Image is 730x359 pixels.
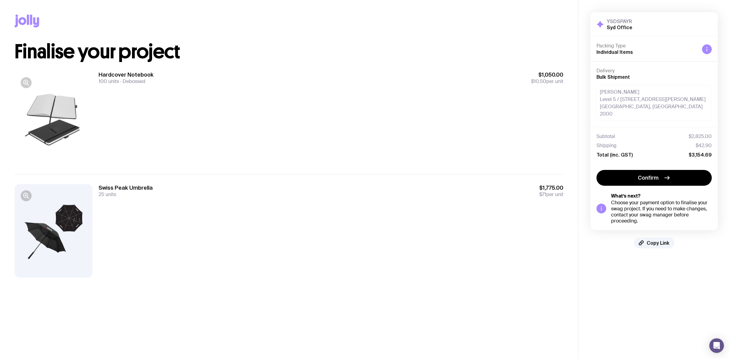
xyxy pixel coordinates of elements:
[634,237,674,248] button: Copy Link
[596,133,615,140] span: Subtotal
[689,133,712,140] span: $2,825.00
[696,143,712,149] span: $42.90
[99,184,153,192] h3: Swiss Peak Umbrella
[596,85,712,121] div: [PERSON_NAME] Level 5 / [STREET_ADDRESS][PERSON_NAME] [GEOGRAPHIC_DATA], [GEOGRAPHIC_DATA] 2000
[596,152,633,158] span: Total (inc. GST)
[15,42,563,61] h1: Finalise your project
[611,200,712,224] div: Choose your payment option to finalise your swag project. If you need to make changes, contact yo...
[539,184,563,192] span: $1,775.00
[611,193,712,199] h5: What’s next?
[596,43,697,49] h4: Packing Type
[709,338,724,353] div: Open Intercom Messenger
[638,174,659,181] span: Confirm
[539,191,546,198] span: $71
[539,192,563,198] span: per unit
[596,74,630,80] span: Bulk Shipment
[689,152,712,158] span: $3,154.69
[531,78,546,85] span: $10.50
[99,78,119,85] span: 100 units
[596,170,712,186] button: Confirm
[596,68,712,74] h4: Delivery
[531,71,563,78] span: $1,050.00
[99,71,154,78] h3: Hardcover Notebook
[596,49,633,55] span: Individual Items
[607,24,632,30] h2: Syd Office
[119,78,145,85] span: Debossed
[531,78,563,85] span: per unit
[607,18,632,24] h3: YSDSPAYR
[99,191,116,198] span: 25 units
[647,240,669,246] span: Copy Link
[596,143,617,149] span: Shipping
